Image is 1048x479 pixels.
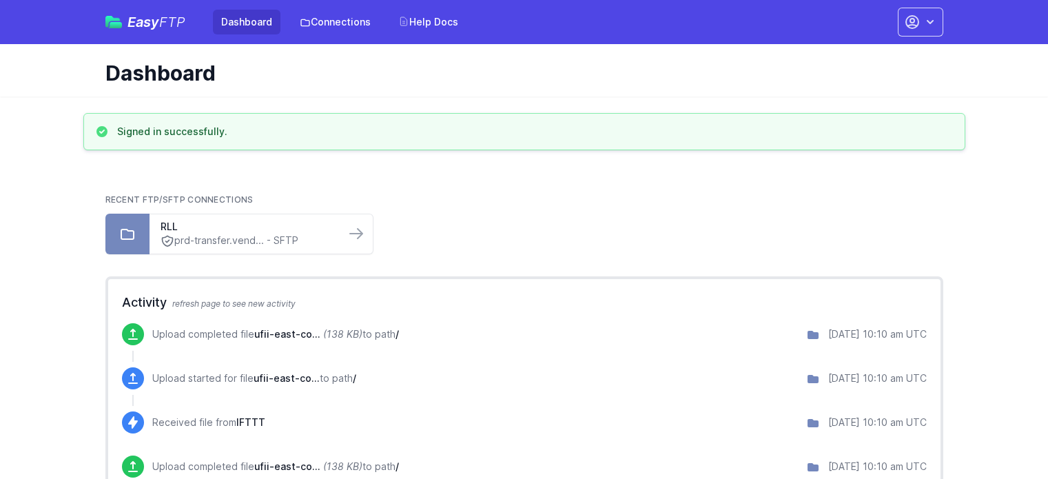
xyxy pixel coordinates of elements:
img: easyftp_logo.png [105,16,122,28]
div: [DATE] 10:10 am UTC [828,460,927,473]
a: EasyFTP [105,15,185,29]
span: FTP [159,14,185,30]
i: (138 KB) [323,460,362,472]
div: [DATE] 10:10 am UTC [828,416,927,429]
h2: Recent FTP/SFTP Connections [105,194,943,205]
span: ufii-east-coast_inventory_report_for_matthew_ohearn_llc.csv [254,328,320,340]
span: Easy [127,15,185,29]
span: / [395,460,399,472]
span: / [353,372,356,384]
a: prd-transfer.vend... - SFTP [161,234,334,248]
span: refresh page to see new activity [172,298,296,309]
p: Upload completed file to path [152,460,399,473]
span: ufii-east-coast_inventory_report_for_matthew_ohearn_llc.csv [254,372,320,384]
p: Upload completed file to path [152,327,399,341]
h2: Activity [122,293,927,312]
div: [DATE] 10:10 am UTC [828,327,927,341]
a: Dashboard [213,10,280,34]
p: Upload started for file to path [152,371,356,385]
div: [DATE] 10:10 am UTC [828,371,927,385]
h1: Dashboard [105,61,932,85]
a: RLL [161,220,334,234]
i: (138 KB) [323,328,362,340]
span: ufii-east-coast_inventory_report_for_matthew_ohearn_llc.csv [254,460,320,472]
span: / [395,328,399,340]
span: IFTTT [236,416,265,428]
p: Received file from [152,416,265,429]
a: Connections [291,10,379,34]
h3: Signed in successfully. [117,125,227,139]
a: Help Docs [390,10,466,34]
